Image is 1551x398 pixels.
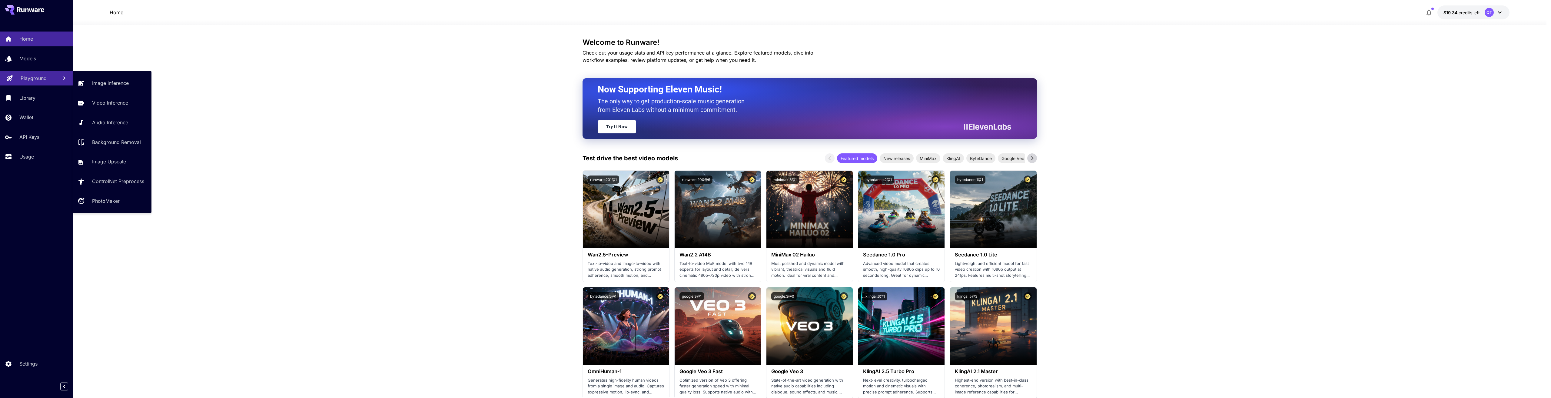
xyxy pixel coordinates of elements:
button: Certified Model – Vetted for best performance and includes a commercial license. [748,292,756,300]
a: PhotoMaker [73,194,151,209]
h3: Google Veo 3 Fast [679,369,756,374]
img: alt [858,171,945,248]
p: Background Removal [92,139,141,146]
h3: Welcome to Runware! [583,38,1037,47]
button: Certified Model – Vetted for best performance and includes a commercial license. [1024,176,1032,184]
button: Certified Model – Vetted for best performance and includes a commercial license. [1024,292,1032,300]
h3: MiniMax 02 Hailuo [771,252,848,258]
button: Certified Model – Vetted for best performance and includes a commercial license. [932,292,940,300]
h3: Seedance 1.0 Pro [863,252,940,258]
a: Image Inference [73,76,151,91]
button: Certified Model – Vetted for best performance and includes a commercial license. [840,176,848,184]
img: alt [675,287,761,365]
h3: KlingAI 2.1 Master [955,369,1031,374]
button: klingai:6@1 [863,292,887,300]
p: Audio Inference [92,119,128,126]
span: Google Veo [998,155,1028,162]
span: Featured models [837,155,877,162]
span: KlingAI [943,155,964,162]
p: Usage [19,153,34,160]
p: The only way to get production-scale music generation from Eleven Labs without a minimum commitment. [598,97,749,114]
button: $19.3378 [1437,5,1509,19]
h3: Google Veo 3 [771,369,848,374]
button: minimax:3@1 [771,176,799,184]
a: Video Inference [73,95,151,110]
p: Test drive the best video models [583,154,678,163]
p: Wallet [19,114,33,121]
p: Lightweight and efficient model for fast video creation with 1080p output at 24fps. Features mult... [955,261,1031,279]
h2: Now Supporting Eleven Music! [598,84,1007,95]
button: google:3@0 [771,292,797,300]
p: Next‑level creativity, turbocharged motion and cinematic visuals with precise prompt adherence. S... [863,377,940,395]
button: runware:200@6 [679,176,712,184]
img: alt [766,287,853,365]
p: Advanced video model that creates smooth, high-quality 1080p clips up to 10 seconds long. Great f... [863,261,940,279]
p: Text-to-video MoE model with two 14B experts for layout and detail; delivers cinematic 480p–720p ... [679,261,756,279]
span: New releases [880,155,914,162]
p: Most polished and dynamic model with vibrant, theatrical visuals and fluid motion. Ideal for vira... [771,261,848,279]
span: ByteDance [966,155,995,162]
p: Generates high-fidelity human videos from a single image and audio. Captures expressive motion, l... [588,377,664,395]
img: alt [950,171,1036,248]
p: State-of-the-art video generation with native audio capabilities including dialogue, sound effect... [771,377,848,395]
h3: Wan2.2 A14B [679,252,756,258]
img: alt [950,287,1036,365]
p: PhotoMaker [92,197,120,205]
button: Collapse sidebar [60,383,68,390]
div: Collapse sidebar [65,381,73,392]
span: credits left [1459,10,1480,15]
p: Playground [21,75,47,82]
a: ControlNet Preprocess [73,174,151,189]
button: Certified Model – Vetted for best performance and includes a commercial license. [932,176,940,184]
button: google:3@1 [679,292,704,300]
p: Text-to-video and image-to-video with native audio generation, strong prompt adherence, smooth mo... [588,261,664,279]
p: Video Inference [92,99,128,106]
a: Background Removal [73,135,151,149]
p: API Keys [19,133,39,141]
nav: breadcrumb [110,9,123,16]
p: Home [110,9,123,16]
span: $19.34 [1443,10,1459,15]
img: alt [675,171,761,248]
h3: OmniHuman‑1 [588,369,664,374]
button: Certified Model – Vetted for best performance and includes a commercial license. [748,176,756,184]
div: QT [1485,8,1494,17]
button: bytedance:2@1 [863,176,894,184]
a: Audio Inference [73,115,151,130]
button: Certified Model – Vetted for best performance and includes a commercial license. [656,292,664,300]
p: Settings [19,360,38,367]
button: Certified Model – Vetted for best performance and includes a commercial license. [656,176,664,184]
a: Try It Now [598,120,636,133]
button: bytedance:1@1 [955,176,985,184]
p: Home [19,35,33,42]
img: alt [583,171,669,248]
h3: Wan2.5-Preview [588,252,664,258]
img: alt [583,287,669,365]
span: Check out your usage stats and API key performance at a glance. Explore featured models, dive int... [583,50,813,63]
p: Image Inference [92,79,129,87]
button: bytedance:5@1 [588,292,619,300]
p: Models [19,55,36,62]
p: Optimized version of Veo 3 offering faster generation speed with minimal quality loss. Supports n... [679,377,756,395]
p: Image Upscale [92,158,126,165]
button: runware:201@1 [588,176,619,184]
button: Certified Model – Vetted for best performance and includes a commercial license. [840,292,848,300]
p: Library [19,94,35,102]
span: MiniMax [916,155,940,162]
div: $19.3378 [1443,9,1480,16]
h3: KlingAI 2.5 Turbo Pro [863,369,940,374]
h3: Seedance 1.0 Lite [955,252,1031,258]
p: ControlNet Preprocess [92,178,144,185]
a: Image Upscale [73,154,151,169]
img: alt [766,171,853,248]
p: Highest-end version with best-in-class coherence, photorealism, and multi-image reference capabil... [955,377,1031,395]
button: klingai:5@3 [955,292,980,300]
img: alt [858,287,945,365]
